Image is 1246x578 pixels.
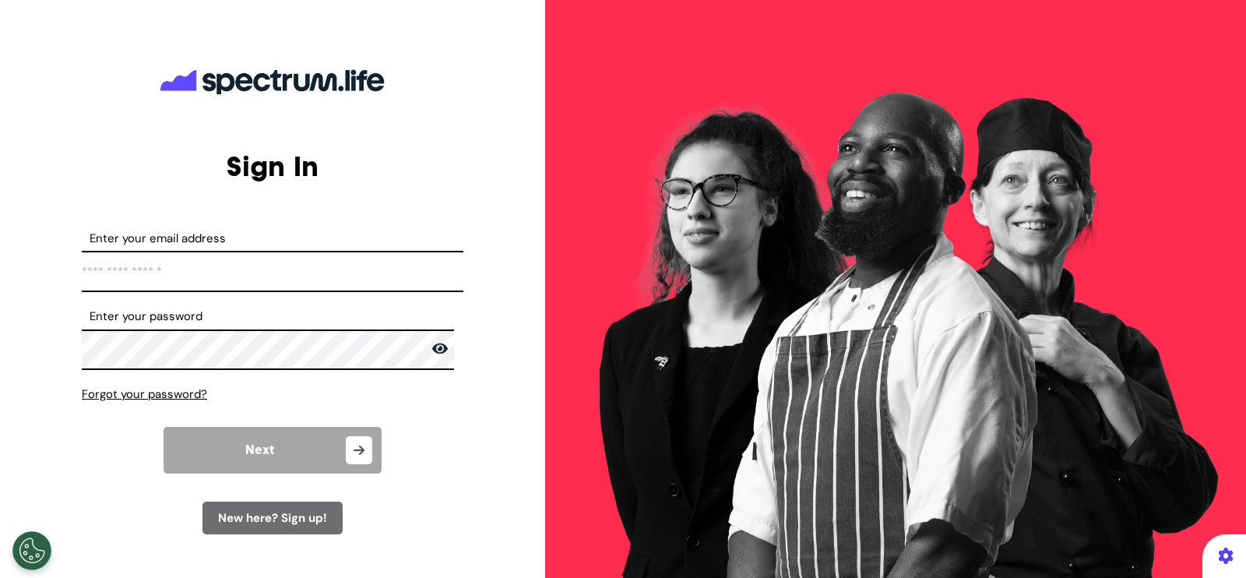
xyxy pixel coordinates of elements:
span: Next [245,444,274,456]
label: Enter your password [82,308,463,326]
label: Enter your email address [82,230,463,248]
span: Forgot your password? [82,386,207,402]
span: New here? Sign up! [218,510,327,526]
img: company logo [156,57,389,107]
button: Next [164,427,382,474]
h2: Sign In [82,150,463,183]
button: Open Preferences [12,531,51,570]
